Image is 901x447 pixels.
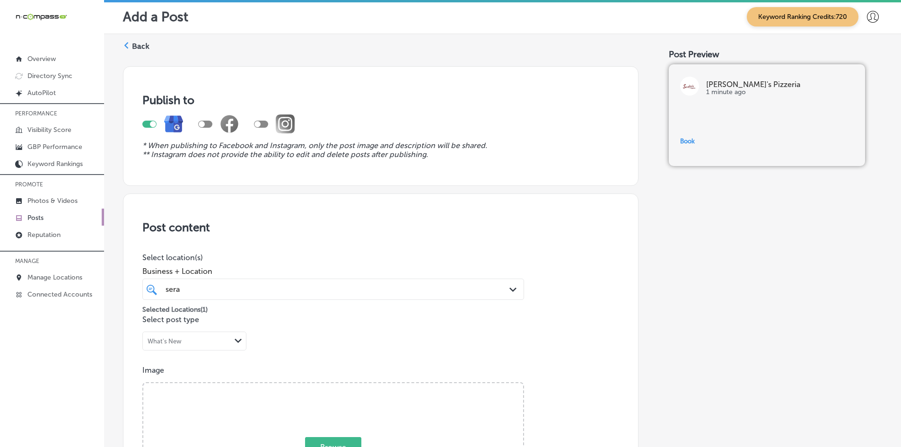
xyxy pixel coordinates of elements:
[142,141,487,150] i: * When publishing to Facebook and Instagram, only the post image and description will be shared.
[142,267,524,276] span: Business + Location
[27,214,44,222] p: Posts
[706,81,854,88] p: [PERSON_NAME]'s Pizzeria
[27,197,78,205] p: Photos & Videos
[15,12,67,21] img: 660ab0bf-5cc7-4cb8-ba1c-48b5ae0f18e60NCTV_CLogo_TV_Black_-500x88.png
[142,315,619,324] p: Select post type
[123,9,188,25] p: Add a Post
[132,41,149,52] label: Back
[669,49,882,60] div: Post Preview
[27,72,72,80] p: Directory Sync
[27,89,56,97] p: AutoPilot
[142,150,428,159] i: ** Instagram does not provide the ability to edit and delete posts after publishing.
[27,55,56,63] p: Overview
[27,143,82,151] p: GBP Performance
[747,7,858,26] span: Keyword Ranking Credits: 720
[27,273,82,281] p: Manage Locations
[27,231,61,239] p: Reputation
[142,220,619,234] h3: Post content
[27,126,71,134] p: Visibility Score
[142,366,619,375] p: Image
[142,93,619,107] h3: Publish to
[706,88,854,96] p: 1 minute ago
[142,253,524,262] p: Select location(s)
[27,160,83,168] p: Keyword Rankings
[27,290,92,298] p: Connected Accounts
[680,77,699,96] img: logo
[148,338,182,345] div: What's New
[680,138,695,145] span: Book
[142,302,208,314] p: Selected Locations ( 1 )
